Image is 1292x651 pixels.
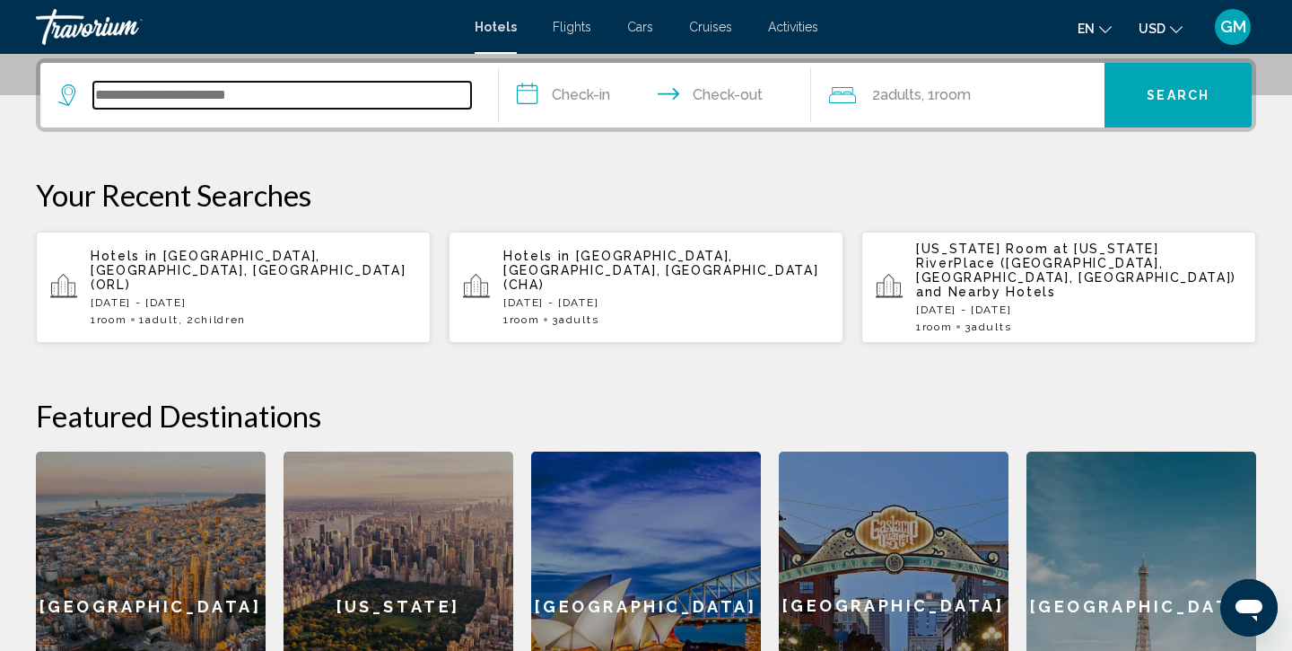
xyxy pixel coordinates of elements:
[1147,89,1209,103] span: Search
[1139,15,1183,41] button: Change currency
[36,9,457,45] a: Travorium
[689,20,732,34] a: Cruises
[91,313,127,326] span: 1
[872,83,921,108] span: 2
[921,83,971,108] span: , 1
[36,177,1256,213] p: Your Recent Searches
[935,86,971,103] span: Room
[559,313,598,326] span: Adults
[503,249,571,263] span: Hotels in
[922,321,953,333] span: Room
[499,63,811,128] button: Check in and out dates
[503,249,818,292] span: [GEOGRAPHIC_DATA], [GEOGRAPHIC_DATA], [GEOGRAPHIC_DATA] (CHA)
[1209,8,1256,46] button: User Menu
[179,313,247,326] span: , 2
[449,231,843,344] button: Hotels in [GEOGRAPHIC_DATA], [GEOGRAPHIC_DATA], [GEOGRAPHIC_DATA] (CHA)[DATE] - [DATE]1Room3Adults
[503,313,539,326] span: 1
[916,304,1242,316] p: [DATE] - [DATE]
[916,285,1056,299] span: and Nearby Hotels
[861,231,1256,344] button: [US_STATE] Room at [US_STATE] RiverPlace ([GEOGRAPHIC_DATA], [GEOGRAPHIC_DATA], [GEOGRAPHIC_DATA]...
[40,63,1252,128] div: Search widget
[916,321,952,333] span: 1
[627,20,653,34] a: Cars
[916,242,1236,285] span: [US_STATE] Room at [US_STATE] RiverPlace ([GEOGRAPHIC_DATA], [GEOGRAPHIC_DATA], [GEOGRAPHIC_DATA])
[811,63,1105,128] button: Travelers: 2 adults, 0 children
[1104,63,1252,128] button: Search
[552,313,598,326] span: 3
[195,313,246,326] span: Children
[1220,579,1278,637] iframe: Button to launch messaging window
[1220,18,1246,36] span: GM
[965,321,1011,333] span: 3
[768,20,818,34] a: Activities
[475,20,517,34] a: Hotels
[503,296,829,309] p: [DATE] - [DATE]
[36,231,431,344] button: Hotels in [GEOGRAPHIC_DATA], [GEOGRAPHIC_DATA], [GEOGRAPHIC_DATA] (ORL)[DATE] - [DATE]1Room1Adult...
[1078,15,1112,41] button: Change language
[1139,22,1165,36] span: USD
[972,321,1011,333] span: Adults
[36,398,1256,434] h2: Featured Destinations
[139,313,178,326] span: 1
[91,296,416,309] p: [DATE] - [DATE]
[91,249,406,292] span: [GEOGRAPHIC_DATA], [GEOGRAPHIC_DATA], [GEOGRAPHIC_DATA] (ORL)
[553,20,591,34] a: Flights
[880,86,921,103] span: Adults
[97,313,127,326] span: Room
[510,313,540,326] span: Room
[1078,22,1095,36] span: en
[145,313,178,326] span: Adult
[91,249,158,263] span: Hotels in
